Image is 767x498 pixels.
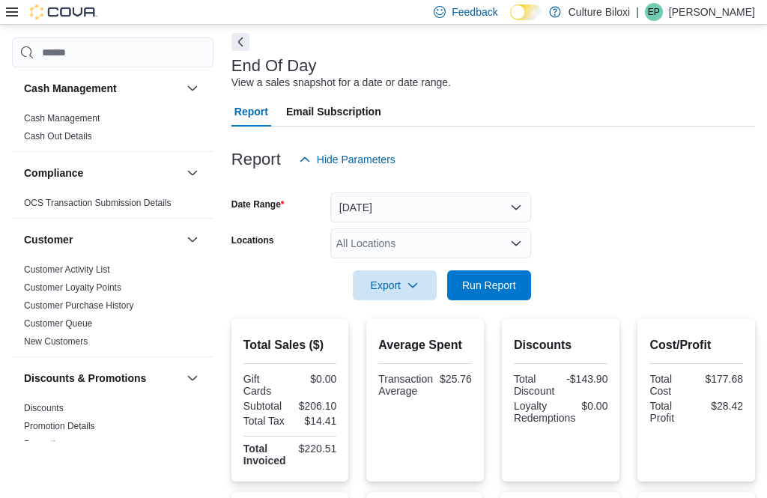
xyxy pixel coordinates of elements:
[24,131,92,142] a: Cash Out Details
[243,336,337,354] h2: Total Sales ($)
[24,232,181,247] button: Customer
[243,415,287,427] div: Total Tax
[243,400,287,412] div: Subtotal
[231,198,285,210] label: Date Range
[648,3,660,21] span: EP
[24,371,181,386] button: Discounts & Promotions
[293,443,336,455] div: $220.51
[649,373,693,397] div: Total Cost
[12,109,213,151] div: Cash Management
[184,369,201,387] button: Discounts & Promotions
[24,421,95,431] a: Promotion Details
[12,261,213,356] div: Customer
[439,373,472,385] div: $25.76
[24,336,88,347] a: New Customers
[581,400,607,412] div: $0.00
[649,336,743,354] h2: Cost/Profit
[30,4,97,19] img: Cova
[700,373,743,385] div: $177.68
[24,403,64,413] a: Discounts
[293,373,336,385] div: $0.00
[353,270,437,300] button: Export
[669,3,755,21] p: [PERSON_NAME]
[24,81,181,96] button: Cash Management
[286,97,381,127] span: Email Subscription
[184,231,201,249] button: Customer
[510,20,511,21] span: Dark Mode
[24,300,134,311] a: Customer Purchase History
[24,232,73,247] h3: Customer
[12,194,213,218] div: Compliance
[452,4,497,19] span: Feedback
[231,151,281,168] h3: Report
[564,373,608,385] div: -$143.90
[243,373,287,397] div: Gift Cards
[510,4,542,20] input: Dark Mode
[231,33,249,51] button: Next
[231,234,274,246] label: Locations
[243,443,286,467] strong: Total Invoiced
[231,75,451,91] div: View a sales snapshot for a date or date range.
[24,166,83,180] h3: Compliance
[700,400,743,412] div: $28.42
[330,192,531,222] button: [DATE]
[293,400,336,412] div: $206.10
[24,113,100,124] a: Cash Management
[569,3,630,21] p: Culture Biloxi
[24,198,172,208] a: OCS Transaction Submission Details
[184,164,201,182] button: Compliance
[462,278,516,293] span: Run Report
[293,145,401,174] button: Hide Parameters
[378,336,472,354] h2: Average Spent
[510,237,522,249] button: Open list of options
[184,79,201,97] button: Cash Management
[514,400,576,424] div: Loyalty Redemptions
[24,318,92,329] a: Customer Queue
[645,3,663,21] div: Enid Poole
[378,373,433,397] div: Transaction Average
[234,97,268,127] span: Report
[24,264,110,275] a: Customer Activity List
[362,270,428,300] span: Export
[293,415,336,427] div: $14.41
[24,282,121,293] a: Customer Loyalty Points
[317,152,395,167] span: Hide Parameters
[24,166,181,180] button: Compliance
[24,371,146,386] h3: Discounts & Promotions
[649,400,693,424] div: Total Profit
[24,81,117,96] h3: Cash Management
[12,399,213,459] div: Discounts & Promotions
[231,57,317,75] h3: End Of Day
[447,270,531,300] button: Run Report
[636,3,639,21] p: |
[514,336,608,354] h2: Discounts
[514,373,558,397] div: Total Discount
[24,439,70,449] a: Promotions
